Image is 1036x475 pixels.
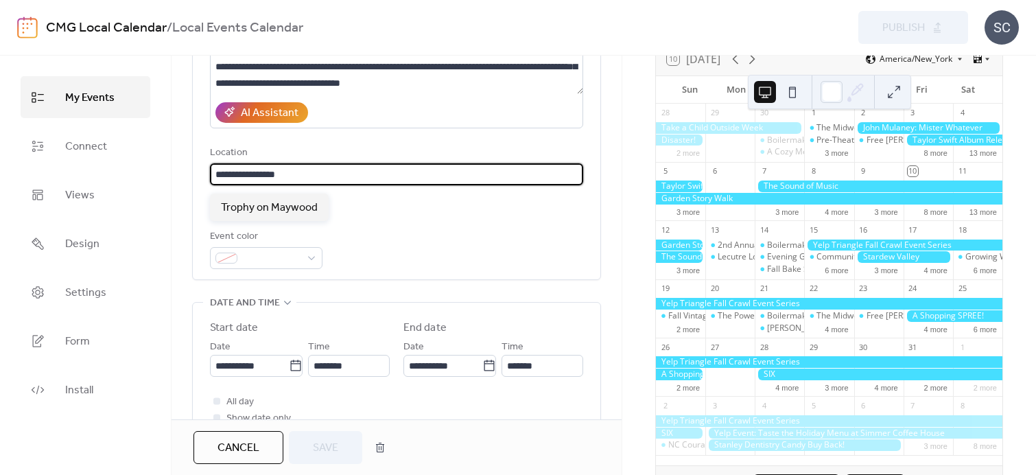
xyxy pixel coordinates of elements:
[767,146,903,158] div: A Cozy Mediterranean Dinner Party
[671,323,705,334] button: 2 more
[17,16,38,38] img: logo
[709,342,720,352] div: 27
[899,76,945,104] div: Fri
[957,342,967,352] div: 1
[667,76,714,104] div: Sun
[660,400,670,410] div: 2
[65,136,107,157] span: Connect
[755,146,804,158] div: A Cozy Mediterranean Dinner Party
[718,240,930,251] div: 2nd Annual D.O. Memorial Foundation Golf Tournament
[985,10,1019,45] div: SC
[65,185,95,206] span: Views
[880,55,952,63] span: America/New_York
[819,323,853,334] button: 4 more
[919,146,953,158] button: 8 more
[808,400,819,410] div: 5
[816,251,986,263] div: Community Yoga Flow With Corepower Yoga
[671,205,705,217] button: 3 more
[919,205,953,217] button: 8 more
[819,146,853,158] button: 3 more
[21,320,150,362] a: Form
[759,108,769,118] div: 30
[705,310,755,322] div: The Power of Plants: How Gardening Enriches Our Lives
[919,381,953,393] button: 2 more
[671,381,705,393] button: 2 more
[656,439,705,451] div: NC Courage vs. Gotham FC: Friends Appreciation Night
[957,283,967,294] div: 25
[502,339,523,356] span: Time
[858,400,869,410] div: 6
[656,193,1002,205] div: Garden Story Walk
[718,251,918,263] div: Lecutre Lounge: Shakespeare and Community Ethics
[21,222,150,264] a: Design
[908,166,918,176] div: 10
[808,342,819,352] div: 29
[210,145,580,161] div: Location
[308,339,330,356] span: Time
[816,122,1001,134] div: The Midweek Program: Plant Giveaway Roundup
[21,174,150,216] a: Views
[759,224,769,235] div: 14
[210,295,280,312] span: Date and time
[210,320,258,336] div: Start date
[908,400,918,410] div: 7
[869,205,903,217] button: 3 more
[854,310,904,322] div: Free Gussie’s Wings and Thursday Football
[221,200,318,216] span: Trophy on Maywood
[957,108,967,118] div: 4
[656,181,705,192] div: Taylor Swift Album Release Celebration
[656,251,705,263] div: The Sound of Music
[919,439,953,451] button: 3 more
[819,381,853,393] button: 3 more
[808,166,819,176] div: 8
[804,240,1002,251] div: Yelp Triangle Fall Crawl Event Series
[215,102,308,123] button: AI Assistant
[968,323,1002,334] button: 6 more
[908,283,918,294] div: 24
[767,264,823,275] div: Fall Bake Shop
[816,135,981,146] div: Pre-Theatre Menu at [GEOGRAPHIC_DATA]
[858,108,869,118] div: 2
[770,381,804,393] button: 4 more
[217,440,259,456] span: Cancel
[968,264,1002,275] button: 6 more
[755,369,1002,380] div: SIX
[759,400,769,410] div: 4
[755,251,804,263] div: Evening Garden Stroll
[759,283,769,294] div: 21
[767,323,832,334] div: [PERSON_NAME]
[210,339,231,356] span: Date
[403,339,424,356] span: Date
[759,166,769,176] div: 7
[858,342,869,352] div: 30
[854,122,1002,134] div: John Mulaney: Mister Whatever
[656,135,705,146] div: Disaster!
[65,233,99,255] span: Design
[904,135,1002,146] div: Taylor Swift Album Release Celebration
[668,310,742,322] div: Fall Vintage Market
[957,166,967,176] div: 11
[705,240,755,251] div: 2nd Annual D.O. Memorial Foundation Golf Tournament
[172,15,303,41] b: Local Events Calendar
[167,15,172,41] b: /
[226,394,254,410] span: All day
[705,251,755,263] div: Lecutre Lounge: Shakespeare and Community Ethics
[819,205,853,217] button: 4 more
[964,205,1002,217] button: 13 more
[656,310,705,322] div: Fall Vintage Market
[957,224,967,235] div: 18
[65,87,115,108] span: My Events
[709,400,720,410] div: 3
[709,224,720,235] div: 13
[770,205,804,217] button: 3 more
[714,76,760,104] div: Mon
[968,439,1002,451] button: 8 more
[65,331,90,352] span: Form
[656,415,1002,427] div: Yelp Triangle Fall Crawl Event Series
[854,251,953,263] div: Stardew Valley
[656,369,705,380] div: A Shopping SPREE!
[65,282,106,303] span: Settings
[804,251,853,263] div: Community Yoga Flow With Corepower Yoga
[65,380,93,401] span: Install
[919,264,953,275] button: 4 more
